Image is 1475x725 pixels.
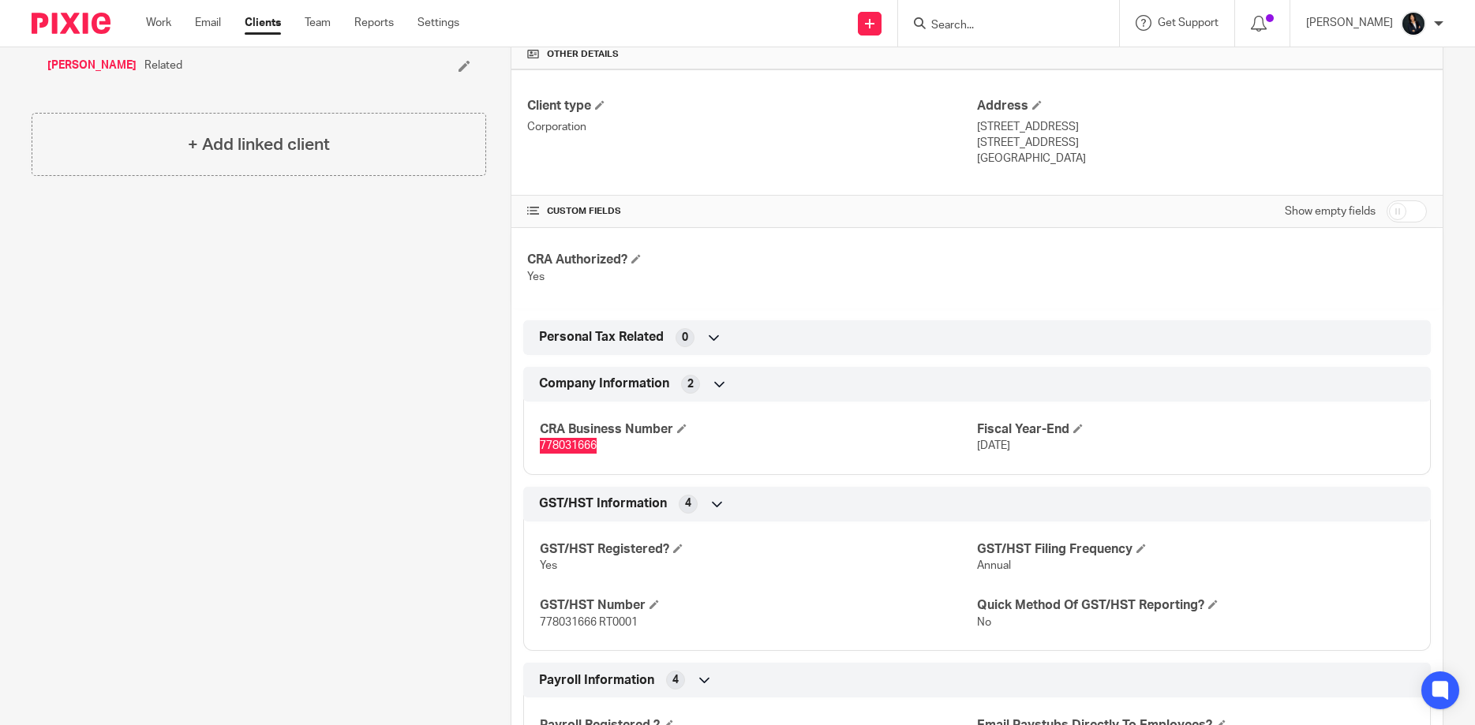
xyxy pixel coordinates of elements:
[527,205,977,218] h4: CUSTOM FIELDS
[417,15,459,31] a: Settings
[539,672,654,689] span: Payroll Information
[540,541,977,558] h4: GST/HST Registered?
[977,135,1427,151] p: [STREET_ADDRESS]
[977,597,1414,614] h4: Quick Method Of GST/HST Reporting?
[540,597,977,614] h4: GST/HST Number
[32,13,110,34] img: Pixie
[977,151,1427,166] p: [GEOGRAPHIC_DATA]
[977,617,991,628] span: No
[977,541,1414,558] h4: GST/HST Filing Frequency
[146,15,171,31] a: Work
[977,440,1010,451] span: [DATE]
[539,329,664,346] span: Personal Tax Related
[540,440,597,451] span: 778031666
[540,617,638,628] span: 778031666 RT0001
[977,119,1427,135] p: [STREET_ADDRESS]
[977,421,1414,438] h4: Fiscal Year-End
[687,376,694,392] span: 2
[539,376,669,392] span: Company Information
[547,48,619,61] span: Other details
[305,15,331,31] a: Team
[245,15,281,31] a: Clients
[540,421,977,438] h4: CRA Business Number
[685,495,691,511] span: 4
[1401,11,1426,36] img: HardeepM.png
[1285,204,1376,219] label: Show empty fields
[195,15,221,31] a: Email
[527,98,977,114] h4: Client type
[977,98,1427,114] h4: Address
[672,672,679,688] span: 4
[144,58,182,73] span: Related
[977,560,1011,571] span: Annual
[539,495,667,512] span: GST/HST Information
[527,252,977,268] h4: CRA Authorized?
[1306,15,1393,31] p: [PERSON_NAME]
[188,133,330,157] h4: + Add linked client
[1158,17,1219,28] span: Get Support
[527,119,977,135] p: Corporation
[682,330,688,346] span: 0
[354,15,394,31] a: Reports
[527,271,545,282] span: Yes
[47,58,137,73] a: [PERSON_NAME]
[540,560,557,571] span: Yes
[930,19,1072,33] input: Search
